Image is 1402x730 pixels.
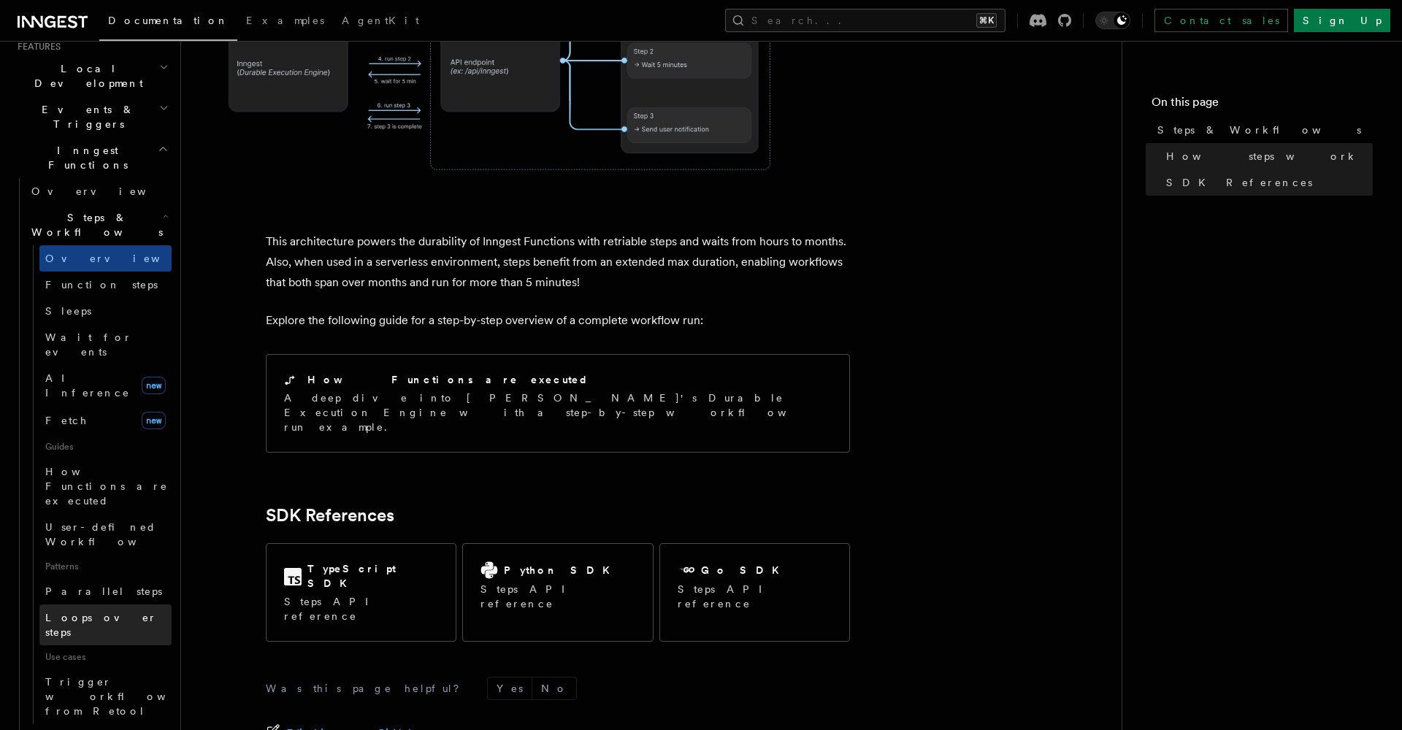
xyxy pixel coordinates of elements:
span: Features [12,41,61,53]
h2: Python SDK [504,563,618,577]
span: Overview [31,185,182,197]
span: Fetch [45,415,88,426]
span: Wait for events [45,331,132,358]
span: User-defined Workflows [45,521,177,547]
a: AgentKit [333,4,428,39]
h4: On this page [1152,93,1373,117]
button: Events & Triggers [12,96,172,137]
h2: TypeScript SDK [307,561,438,591]
span: Examples [246,15,324,26]
p: A deep dive into [PERSON_NAME]'s Durable Execution Engine with a step-by-step workflow run example. [284,391,832,434]
p: Steps API reference [480,582,635,611]
a: How steps work [1160,143,1373,169]
span: Steps & Workflows [26,210,163,239]
button: No [532,677,576,699]
a: How Functions are executedA deep dive into [PERSON_NAME]'s Durable Execution Engine with a step-b... [266,354,850,453]
a: TypeScript SDKSteps API reference [266,543,456,642]
span: Steps & Workflows [1157,123,1361,137]
a: AI Inferencenew [39,365,172,406]
span: Parallel steps [45,585,162,597]
a: Examples [237,4,333,39]
span: Loops over steps [45,612,157,638]
a: Overview [26,178,172,204]
span: Trigger workflows from Retool [45,676,206,717]
p: This architecture powers the durability of Inngest Functions with retriable steps and waits from ... [266,231,850,293]
a: Contact sales [1154,9,1288,32]
button: Local Development [12,55,172,96]
span: Inngest Functions [12,143,158,172]
span: Patterns [39,555,172,578]
h2: How Functions are executed [307,372,589,387]
span: new [142,412,166,429]
a: SDK References [1160,169,1373,196]
div: Steps & Workflows [26,245,172,724]
span: AI Inference [45,372,130,399]
span: Use cases [39,645,172,669]
span: SDK References [1166,175,1312,190]
span: Sleeps [45,305,91,317]
a: Wait for events [39,324,172,365]
button: Search...⌘K [725,9,1005,32]
a: How Functions are executed [39,458,172,514]
a: Sign Up [1294,9,1390,32]
a: Loops over steps [39,604,172,645]
p: Explore the following guide for a step-by-step overview of a complete workflow run: [266,310,850,331]
span: Overview [45,253,196,264]
span: Events & Triggers [12,102,159,131]
span: Guides [39,435,172,458]
span: Function steps [45,279,158,291]
a: Sleeps [39,298,172,324]
span: new [142,377,166,394]
p: Steps API reference [284,594,438,623]
a: SDK References [266,505,394,526]
p: Was this page helpful? [266,681,470,696]
span: AgentKit [342,15,419,26]
a: Steps & Workflows [1152,117,1373,143]
a: Overview [39,245,172,272]
button: Yes [488,677,532,699]
span: Local Development [12,61,159,91]
span: How steps work [1166,149,1358,164]
span: How Functions are executed [45,466,168,507]
span: Documentation [108,15,229,26]
a: Fetchnew [39,406,172,435]
a: Trigger workflows from Retool [39,669,172,724]
kbd: ⌘K [976,13,997,28]
button: Steps & Workflows [26,204,172,245]
a: Documentation [99,4,237,41]
a: Go SDKSteps API reference [659,543,850,642]
a: User-defined Workflows [39,514,172,555]
a: Function steps [39,272,172,298]
button: Toggle dark mode [1095,12,1130,29]
h2: Go SDK [701,563,788,577]
p: Steps API reference [678,582,832,611]
a: Parallel steps [39,578,172,604]
a: Python SDKSteps API reference [462,543,653,642]
button: Inngest Functions [12,137,172,178]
